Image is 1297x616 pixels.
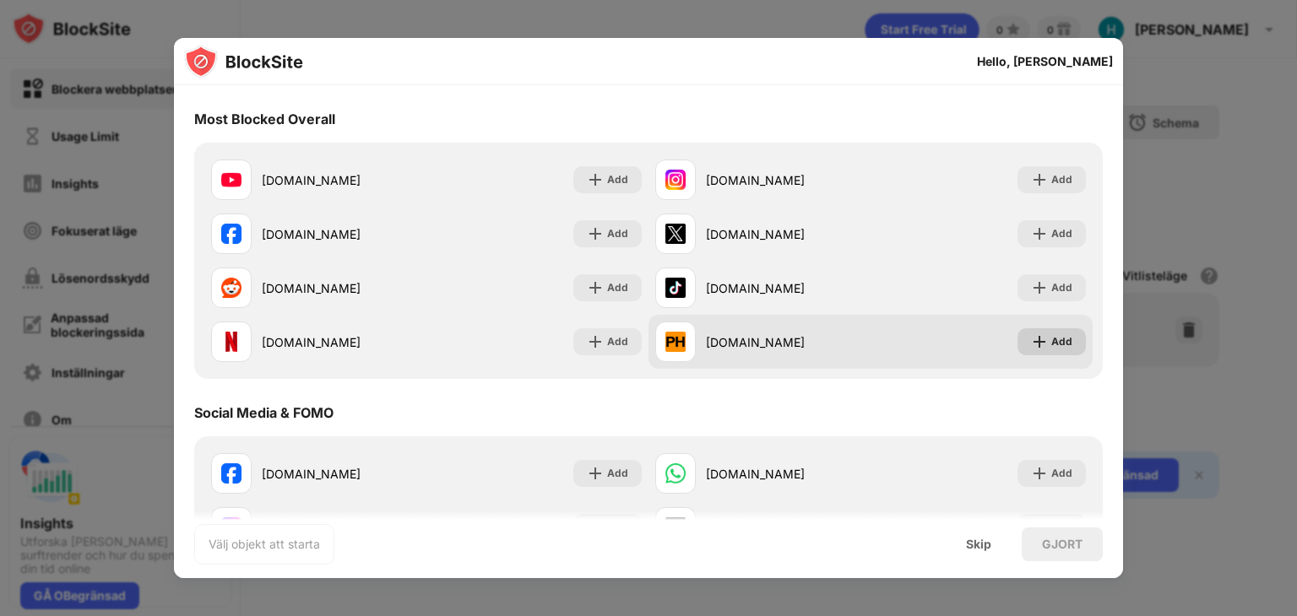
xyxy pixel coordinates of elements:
div: Add [607,465,628,482]
img: favicons [221,463,241,484]
div: [DOMAIN_NAME] [706,279,871,297]
div: [DOMAIN_NAME] [262,333,426,351]
img: logo-blocksite.svg [184,45,303,78]
div: [DOMAIN_NAME] [262,465,426,483]
div: Add [1051,333,1072,350]
div: Add [1051,279,1072,296]
div: Add [1051,465,1072,482]
div: [DOMAIN_NAME] [706,171,871,189]
div: [DOMAIN_NAME] [262,171,426,189]
div: [DOMAIN_NAME] [706,465,871,483]
div: Add [1051,171,1072,188]
img: favicons [665,332,686,352]
img: favicons [221,170,241,190]
div: Add [607,279,628,296]
div: [DOMAIN_NAME] [262,225,426,243]
div: Add [1051,225,1072,242]
div: Add [607,171,628,188]
div: Välj objekt att starta [209,536,320,553]
div: GJORT [1042,538,1083,551]
img: favicons [221,224,241,244]
div: Skip [966,538,991,551]
div: [DOMAIN_NAME] [262,279,426,297]
img: favicons [665,463,686,484]
div: Most Blocked Overall [194,111,335,127]
img: favicons [665,170,686,190]
div: [DOMAIN_NAME] [706,225,871,243]
img: favicons [665,278,686,298]
div: [DOMAIN_NAME] [706,333,871,351]
img: favicons [221,332,241,352]
div: Add [607,333,628,350]
img: favicons [665,224,686,244]
img: favicons [221,278,241,298]
div: Social Media & FOMO [194,404,334,421]
div: Add [607,225,628,242]
div: Hello, [PERSON_NAME] [977,55,1113,68]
